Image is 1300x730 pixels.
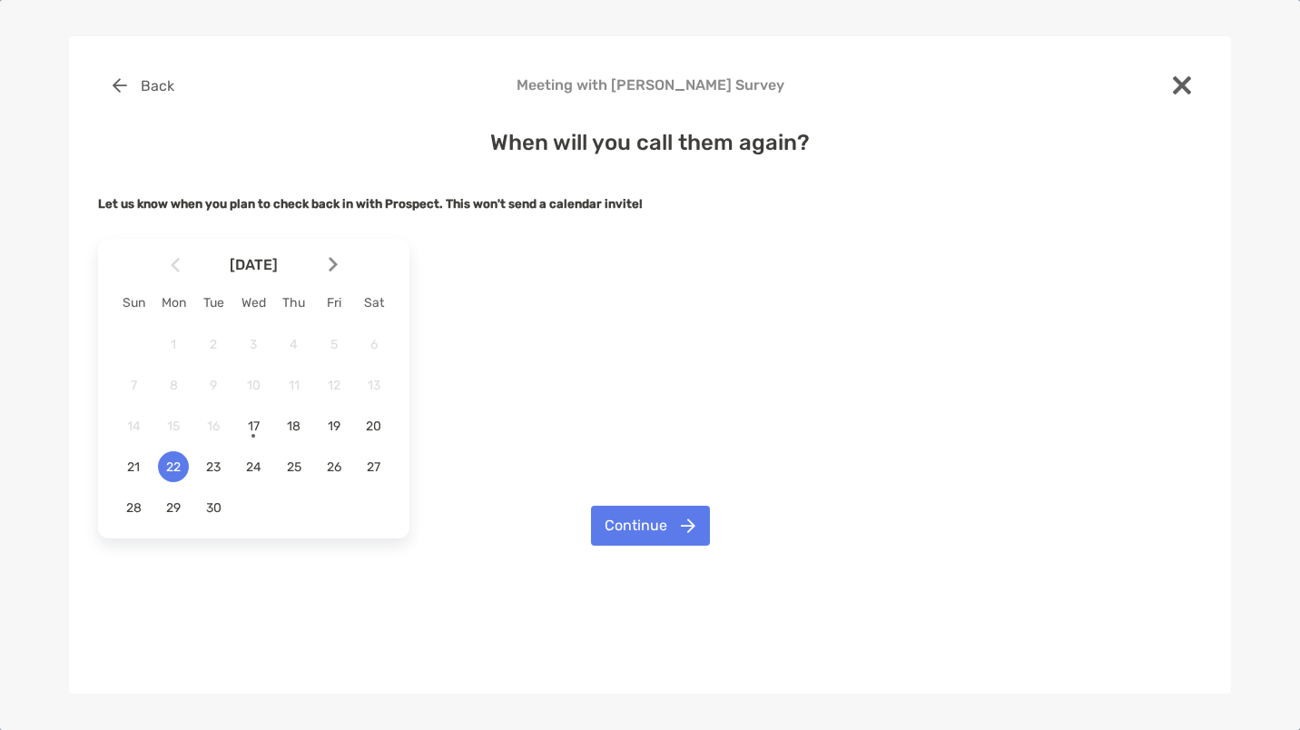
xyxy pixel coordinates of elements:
[1173,76,1191,94] img: close modal
[183,256,325,273] span: [DATE]
[158,419,189,434] span: 15
[446,197,643,211] strong: This won't send a calendar invite!
[118,500,149,516] span: 28
[98,65,188,105] button: Back
[274,295,314,311] div: Thu
[359,419,389,434] span: 20
[198,500,229,516] span: 30
[319,419,350,434] span: 19
[158,459,189,475] span: 22
[98,130,1202,155] h4: When will you call them again?
[198,378,229,393] span: 9
[238,419,269,434] span: 17
[233,295,273,311] div: Wed
[279,419,310,434] span: 18
[279,337,310,352] span: 4
[193,295,233,311] div: Tue
[359,378,389,393] span: 13
[591,506,710,546] button: Continue
[98,197,1202,211] h5: Let us know when you plan to check back in with Prospect.
[198,419,229,434] span: 16
[681,518,695,533] img: button icon
[279,378,310,393] span: 11
[279,459,310,475] span: 25
[238,378,269,393] span: 10
[238,337,269,352] span: 3
[158,337,189,352] span: 1
[158,500,189,516] span: 29
[113,78,127,93] img: button icon
[198,459,229,475] span: 23
[98,76,1202,94] h4: Meeting with [PERSON_NAME] Survey
[354,295,394,311] div: Sat
[238,459,269,475] span: 24
[113,295,153,311] div: Sun
[314,295,354,311] div: Fri
[359,459,389,475] span: 27
[118,378,149,393] span: 7
[118,419,149,434] span: 14
[329,257,338,272] img: Arrow icon
[319,337,350,352] span: 5
[118,459,149,475] span: 21
[319,378,350,393] span: 12
[359,337,389,352] span: 6
[158,378,189,393] span: 8
[198,337,229,352] span: 2
[319,459,350,475] span: 26
[153,295,193,311] div: Mon
[171,257,180,272] img: Arrow icon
